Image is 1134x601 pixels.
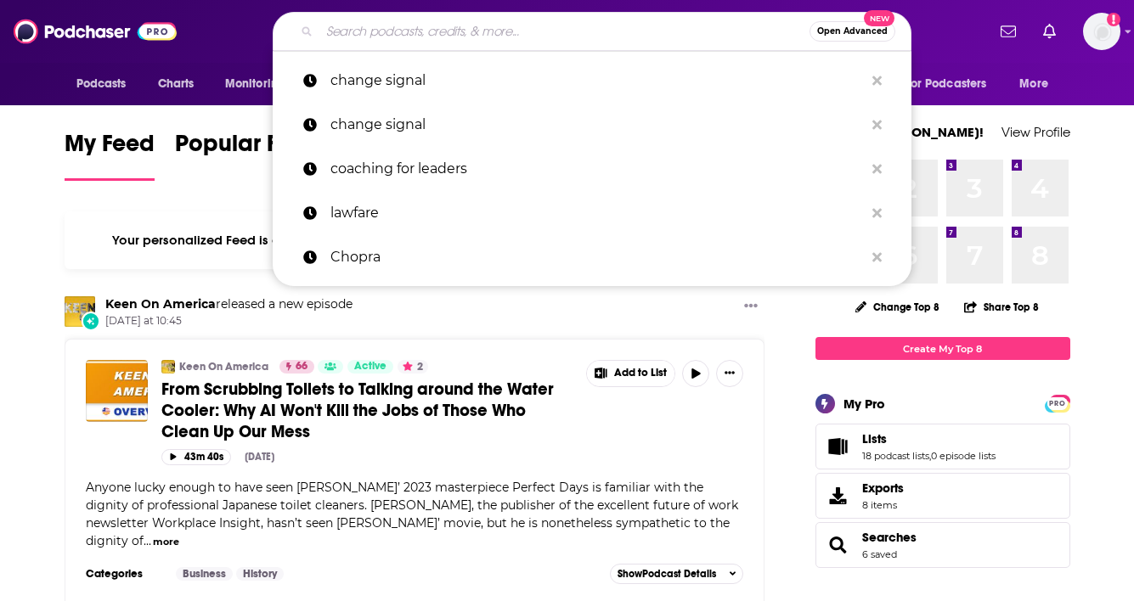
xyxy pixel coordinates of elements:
div: Your personalized Feed is curated based on the Podcasts, Creators, Users, and Lists that you Follow. [65,211,765,269]
img: Podchaser - Follow, Share and Rate Podcasts [14,15,177,48]
span: Charts [158,72,195,96]
a: Create My Top 8 [815,337,1070,360]
button: open menu [894,68,1012,100]
span: New [864,10,894,26]
span: Exports [862,480,904,496]
a: Searches [862,530,917,545]
span: Logged in as megcassidy [1083,13,1120,50]
span: More [1019,72,1048,96]
span: Lists [815,424,1070,469]
a: Keen On America [105,296,216,312]
button: ShowPodcast Details [610,564,744,584]
svg: Add a profile image [1107,13,1120,26]
p: lawfare [330,191,864,235]
a: From Scrubbing Toilets to Talking around the Water Cooler: Why AI Won't Kill the Jobs of Those Wh... [161,379,574,442]
span: From Scrubbing Toilets to Talking around the Water Cooler: Why AI Won't Kill the Jobs of Those Wh... [161,379,554,442]
span: Popular Feed [175,129,319,168]
button: Show More Button [737,296,764,317]
span: 66 [296,358,307,375]
span: Add to List [614,367,667,379]
span: ... [144,533,151,548]
button: 43m 40s [161,449,231,465]
span: Anyone lucky enough to have seen [PERSON_NAME]’ 2023 masterpiece Perfect Days is familiar with th... [86,480,738,548]
div: New Episode [82,312,100,330]
span: Podcasts [76,72,127,96]
a: Show notifications dropdown [994,17,1023,46]
button: open menu [65,68,149,100]
img: Keen On America [65,296,95,327]
span: Show Podcast Details [618,568,716,580]
a: change signal [273,103,911,147]
span: My Feed [65,129,155,168]
a: Show notifications dropdown [1036,17,1063,46]
button: Show profile menu [1083,13,1120,50]
span: Searches [815,522,1070,568]
button: Share Top 8 [963,290,1040,323]
p: Chopra [330,235,864,279]
button: 2 [398,360,428,374]
button: Show More Button [716,360,743,387]
span: Monitoring [225,72,285,96]
div: Search podcasts, credits, & more... [273,12,911,51]
h3: Categories [86,567,162,581]
a: History [236,567,284,581]
img: User Profile [1083,13,1120,50]
span: Active [354,358,386,375]
p: change signal [330,103,864,147]
a: Chopra [273,235,911,279]
div: My Pro [843,396,885,412]
a: View Profile [1001,124,1070,140]
a: Charts [147,68,205,100]
a: Exports [815,473,1070,519]
a: lawfare [273,191,911,235]
a: PRO [1047,396,1068,409]
button: Change Top 8 [845,296,951,317]
button: more [153,535,179,549]
a: Popular Feed [175,129,319,181]
a: change signal [273,59,911,103]
span: [DATE] at 10:45 [105,314,353,329]
p: coaching for leaders [330,147,864,191]
a: 0 episode lists [931,450,996,462]
button: open menu [1007,68,1069,100]
button: Show More Button [587,361,675,386]
a: 6 saved [862,548,897,560]
a: 18 podcast lists [862,450,929,462]
img: From Scrubbing Toilets to Talking around the Water Cooler: Why AI Won't Kill the Jobs of Those Wh... [86,360,148,422]
span: Exports [821,484,855,508]
a: coaching for leaders [273,147,911,191]
button: Open AdvancedNew [810,21,895,42]
span: Open Advanced [817,27,888,36]
a: Active [347,360,393,374]
button: open menu [213,68,307,100]
img: Keen On America [161,360,175,374]
a: Searches [821,533,855,557]
span: Lists [862,431,887,447]
a: Lists [862,431,996,447]
p: change signal [330,59,864,103]
a: Lists [821,435,855,458]
input: Search podcasts, credits, & more... [319,18,810,45]
a: My Feed [65,129,155,181]
a: Business [176,567,233,581]
a: Keen On America [179,360,268,374]
span: PRO [1047,397,1068,410]
span: For Podcasters [906,72,987,96]
span: 8 items [862,499,904,511]
a: 66 [279,360,314,374]
span: , [929,450,931,462]
div: [DATE] [245,451,274,463]
h3: released a new episode [105,296,353,312]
